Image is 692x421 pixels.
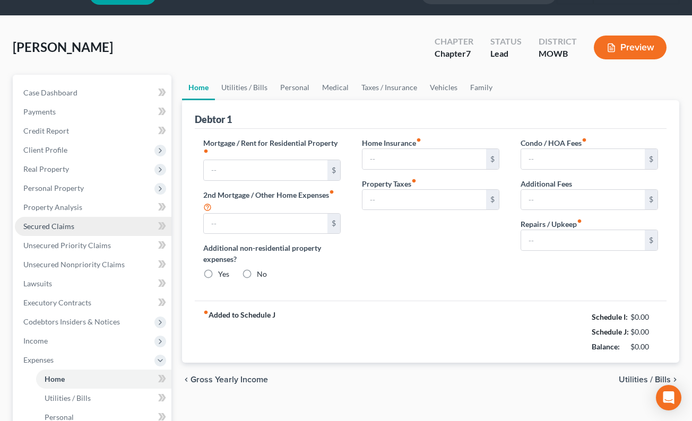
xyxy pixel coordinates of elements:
[416,137,421,143] i: fiber_manual_record
[23,279,52,288] span: Lawsuits
[36,370,171,389] a: Home
[645,190,658,210] div: $
[577,218,582,224] i: fiber_manual_record
[630,341,659,352] div: $0.00
[182,375,268,384] button: chevron_left Gross Yearly Income
[466,48,471,58] span: 7
[645,149,658,169] div: $
[203,310,275,354] strong: Added to Schedule J
[521,137,587,148] label: Condo / HOA Fees
[13,39,113,55] span: [PERSON_NAME]
[327,160,340,180] div: $
[191,375,268,384] span: Gross Yearly Income
[329,189,334,195] i: fiber_manual_record
[362,190,486,210] input: --
[15,198,171,217] a: Property Analysis
[23,298,91,307] span: Executory Contracts
[218,269,229,279] label: Yes
[411,178,417,183] i: fiber_manual_record
[521,149,645,169] input: --
[182,375,191,384] i: chevron_left
[362,137,421,148] label: Home Insurance
[490,48,522,60] div: Lead
[203,189,341,213] label: 2nd Mortgage / Other Home Expenses
[36,389,171,408] a: Utilities / Bills
[671,375,679,384] i: chevron_right
[15,83,171,102] a: Case Dashboard
[490,36,522,48] div: Status
[521,190,645,210] input: --
[521,218,582,230] label: Repairs / Upkeep
[362,178,417,189] label: Property Taxes
[486,190,499,210] div: $
[619,375,671,384] span: Utilities / Bills
[15,121,171,141] a: Credit Report
[23,222,74,231] span: Secured Claims
[582,137,587,143] i: fiber_manual_record
[195,113,232,126] div: Debtor 1
[594,36,667,59] button: Preview
[23,241,111,250] span: Unsecured Priority Claims
[15,274,171,293] a: Lawsuits
[316,75,355,100] a: Medical
[362,149,486,169] input: --
[656,385,681,410] div: Open Intercom Messenger
[645,230,658,250] div: $
[23,260,125,269] span: Unsecured Nonpriority Claims
[592,327,629,336] strong: Schedule J:
[539,36,577,48] div: District
[355,75,423,100] a: Taxes / Insurance
[203,242,341,265] label: Additional non-residential property expenses?
[15,217,171,236] a: Secured Claims
[15,102,171,121] a: Payments
[423,75,464,100] a: Vehicles
[630,312,659,322] div: $0.00
[204,214,327,234] input: --
[203,148,209,154] i: fiber_manual_record
[23,183,84,192] span: Personal Property
[23,317,120,326] span: Codebtors Insiders & Notices
[521,230,645,250] input: --
[203,137,341,160] label: Mortgage / Rent for Residential Property
[15,293,171,312] a: Executory Contracts
[435,36,473,48] div: Chapter
[23,145,67,154] span: Client Profile
[486,149,499,169] div: $
[204,160,327,180] input: --
[327,214,340,234] div: $
[15,236,171,255] a: Unsecured Priority Claims
[592,342,620,351] strong: Balance:
[23,203,82,212] span: Property Analysis
[23,88,77,97] span: Case Dashboard
[539,48,577,60] div: MOWB
[45,393,91,402] span: Utilities / Bills
[435,48,473,60] div: Chapter
[630,327,659,337] div: $0.00
[464,75,499,100] a: Family
[592,312,628,321] strong: Schedule I:
[203,310,209,315] i: fiber_manual_record
[619,375,679,384] button: Utilities / Bills chevron_right
[521,178,572,189] label: Additional Fees
[215,75,274,100] a: Utilities / Bills
[23,107,56,116] span: Payments
[23,355,54,364] span: Expenses
[45,374,65,383] span: Home
[182,75,215,100] a: Home
[23,336,48,345] span: Income
[257,269,267,279] label: No
[274,75,316,100] a: Personal
[23,126,69,135] span: Credit Report
[15,255,171,274] a: Unsecured Nonpriority Claims
[23,164,69,173] span: Real Property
